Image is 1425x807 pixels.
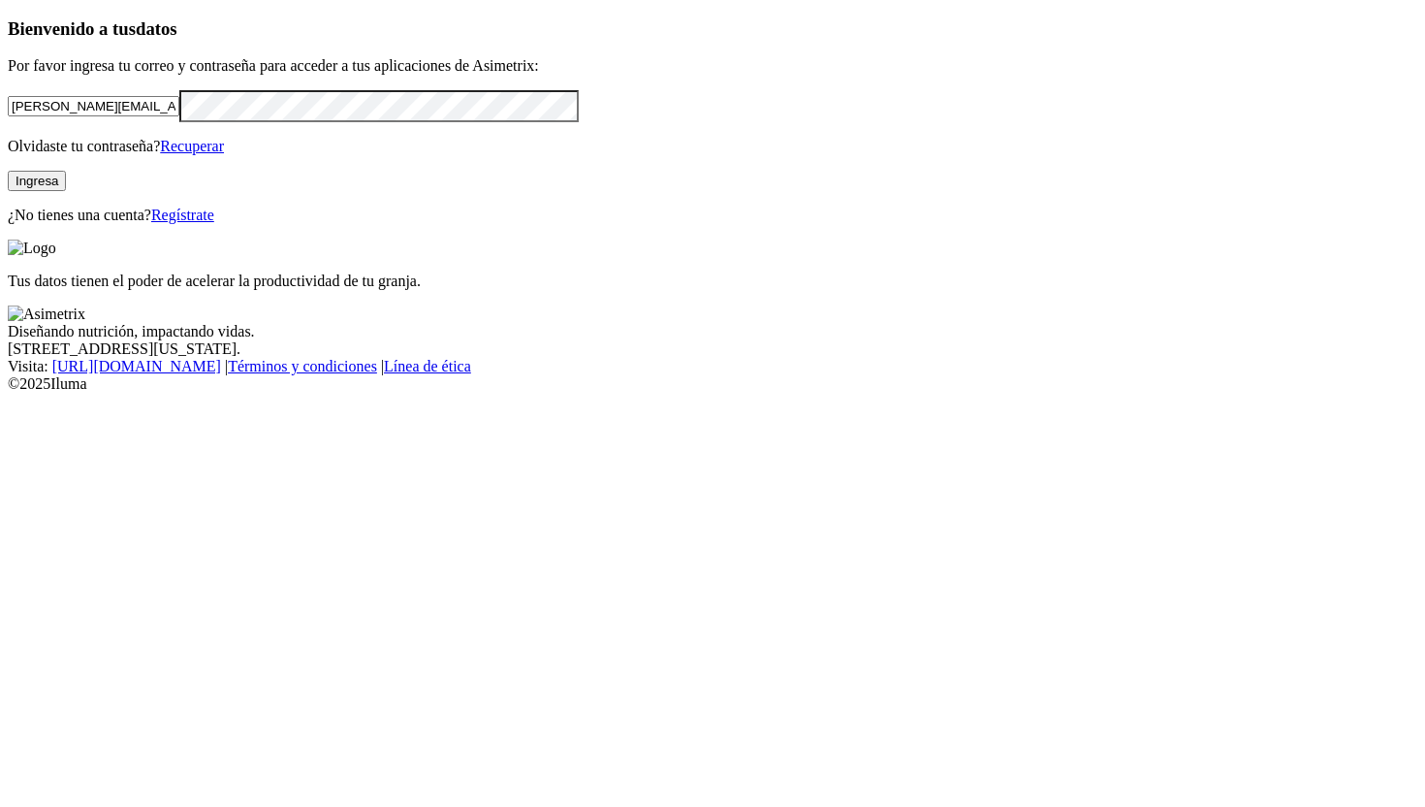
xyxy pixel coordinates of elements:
p: Tus datos tienen el poder de acelerar la productividad de tu granja. [8,273,1417,290]
h3: Bienvenido a tus [8,18,1417,40]
a: [URL][DOMAIN_NAME] [52,358,221,374]
a: Regístrate [151,207,214,223]
a: Términos y condiciones [228,358,377,374]
input: Tu correo [8,96,179,116]
button: Ingresa [8,171,66,191]
p: ¿No tienes una cuenta? [8,207,1417,224]
div: © 2025 Iluma [8,375,1417,393]
div: Diseñando nutrición, impactando vidas. [8,323,1417,340]
div: [STREET_ADDRESS][US_STATE]. [8,340,1417,358]
a: Recuperar [160,138,224,154]
img: Asimetrix [8,306,85,323]
p: Por favor ingresa tu correo y contraseña para acceder a tus aplicaciones de Asimetrix: [8,57,1417,75]
div: Visita : | | [8,358,1417,375]
a: Línea de ética [384,358,471,374]
span: datos [136,18,177,39]
p: Olvidaste tu contraseña? [8,138,1417,155]
img: Logo [8,240,56,257]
